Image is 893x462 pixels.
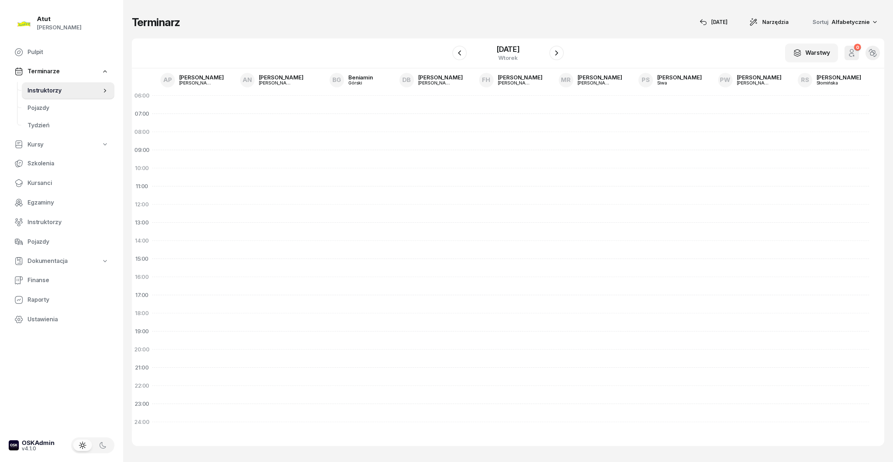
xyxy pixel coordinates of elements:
[394,71,469,90] a: DB[PERSON_NAME][PERSON_NAME]
[243,77,252,83] span: AN
[28,67,59,76] span: Terminarze
[496,55,520,61] div: wtorek
[132,177,152,195] div: 11:00
[132,413,152,431] div: 24:00
[482,77,490,83] span: FH
[844,46,859,60] button: 0
[132,16,180,29] h1: Terminarz
[418,75,463,80] div: [PERSON_NAME]
[132,159,152,177] div: 10:00
[553,71,628,90] a: MR[PERSON_NAME][PERSON_NAME]
[132,141,152,159] div: 09:00
[9,44,114,61] a: Pulpit
[642,77,650,83] span: PS
[693,15,734,29] button: [DATE]
[132,214,152,232] div: 13:00
[179,75,224,80] div: [PERSON_NAME]
[496,46,520,53] div: [DATE]
[259,75,303,80] div: [PERSON_NAME]
[22,82,114,99] a: Instruktorzy
[37,23,81,32] div: [PERSON_NAME]
[28,178,109,188] span: Kursanci
[28,276,109,285] span: Finanse
[762,18,789,26] span: Narzędzia
[9,214,114,231] a: Instruktorzy
[22,117,114,134] a: Tydzień
[498,75,542,80] div: [PERSON_NAME]
[28,218,109,227] span: Instruktorzy
[657,81,692,85] div: Siwa
[132,395,152,413] div: 23:00
[28,86,101,95] span: Instruktorzy
[657,75,702,80] div: [PERSON_NAME]
[9,136,114,153] a: Kursy
[132,341,152,359] div: 20:00
[132,250,152,268] div: 15:00
[561,77,571,83] span: MR
[22,446,55,451] div: v4.1.0
[418,81,453,85] div: [PERSON_NAME]
[804,15,884,30] button: Sortuj Alfabetycznie
[720,77,730,83] span: PW
[37,16,81,22] div: Atut
[132,123,152,141] div: 08:00
[132,105,152,123] div: 07:00
[473,71,548,90] a: FH[PERSON_NAME][PERSON_NAME]
[578,81,612,85] div: [PERSON_NAME]
[22,99,114,117] a: Pojazdy
[132,268,152,286] div: 16:00
[737,75,781,80] div: [PERSON_NAME]
[9,311,114,328] a: Ustawienia
[132,232,152,250] div: 14:00
[132,195,152,214] div: 12:00
[9,440,19,450] img: logo-xs-dark@2x.png
[234,71,309,90] a: AN[PERSON_NAME][PERSON_NAME]
[792,71,867,90] a: RS[PERSON_NAME]Słomińska
[9,272,114,289] a: Finanse
[132,87,152,105] div: 06:00
[854,44,861,51] div: 0
[28,121,109,130] span: Tydzień
[801,77,809,83] span: RS
[793,48,830,58] div: Warstwy
[9,233,114,251] a: Pojazdy
[9,155,114,172] a: Szkolenia
[712,71,787,90] a: PW[PERSON_NAME][PERSON_NAME]
[132,322,152,341] div: 19:00
[28,198,109,207] span: Egzaminy
[132,286,152,304] div: 17:00
[259,81,294,85] div: [PERSON_NAME]
[700,18,728,26] div: [DATE]
[324,71,379,90] a: BGBeniaminGórski
[28,103,109,113] span: Pojazdy
[28,159,109,168] span: Szkolenia
[28,237,109,247] span: Pojazdy
[578,75,622,80] div: [PERSON_NAME]
[813,17,830,27] span: Sortuj
[9,253,114,269] a: Dokumentacja
[155,71,230,90] a: AP[PERSON_NAME][PERSON_NAME]
[163,77,172,83] span: AP
[332,77,341,83] span: BG
[28,140,43,149] span: Kursy
[28,256,68,266] span: Dokumentacja
[633,71,708,90] a: PS[PERSON_NAME]Siwa
[348,75,373,80] div: Beniamin
[9,174,114,192] a: Kursanci
[817,81,851,85] div: Słomińska
[132,304,152,322] div: 18:00
[498,81,533,85] div: [PERSON_NAME]
[785,44,838,62] button: Warstwy
[132,377,152,395] div: 22:00
[9,194,114,211] a: Egzaminy
[22,440,55,446] div: OSKAdmin
[402,77,411,83] span: DB
[831,18,870,25] span: Alfabetycznie
[28,295,109,305] span: Raporty
[737,81,772,85] div: [PERSON_NAME]
[28,315,109,324] span: Ustawienia
[9,291,114,309] a: Raporty
[817,75,861,80] div: [PERSON_NAME]
[132,359,152,377] div: 21:00
[28,48,109,57] span: Pulpit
